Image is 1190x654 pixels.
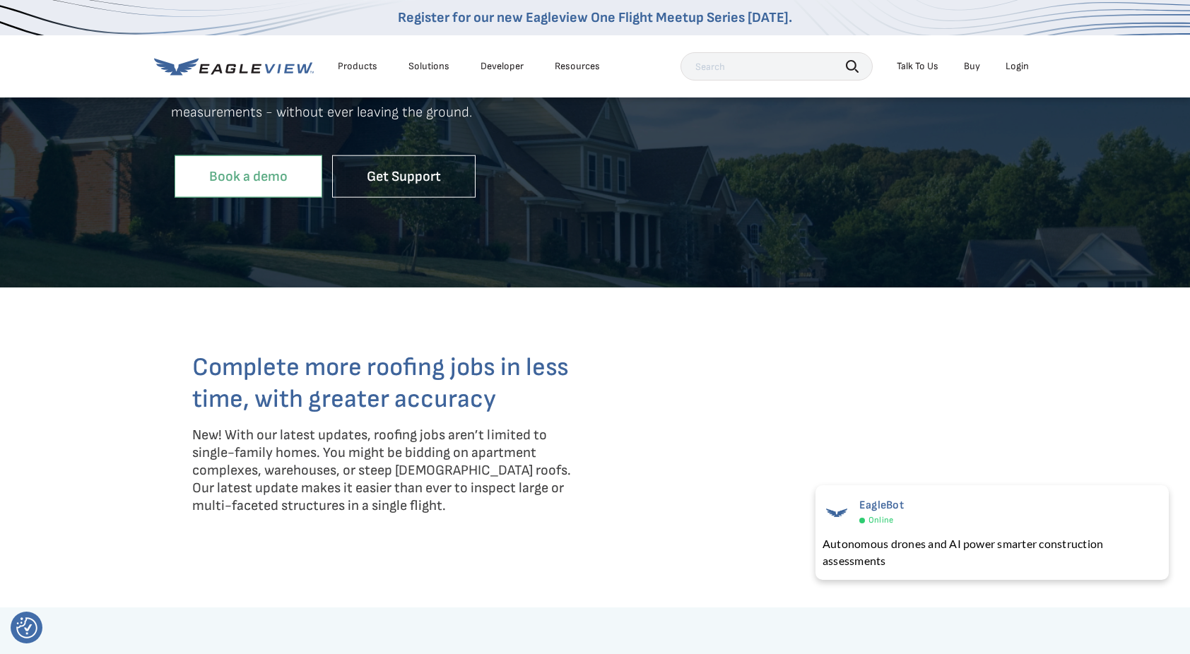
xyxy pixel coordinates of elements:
[868,515,893,525] span: Online
[964,60,980,73] a: Buy
[338,60,377,73] div: Products
[408,60,449,73] div: Solutions
[398,9,792,26] a: Register for our new Eagleview One Flight Meetup Series [DATE].
[1006,60,1029,73] div: Login
[897,60,938,73] div: Talk To Us
[16,617,37,638] img: Revisit consent button
[555,60,600,73] div: Resources
[823,535,1162,569] div: Autonomous drones and AI power smarter construction assessments
[481,60,524,73] a: Developer
[16,617,37,638] button: Consent Preferences
[681,52,873,81] input: Search
[823,499,851,527] img: EagleBot
[332,155,476,198] a: Get Support
[859,499,904,512] span: EagleBot
[175,155,322,198] a: Book a demo
[192,427,584,515] p: New! With our latest updates, roofing jobs aren’t limited to single-family homes. You might be bi...
[171,78,1019,144] p: Obtain accurate, comprehensive roof condition data and measurements - without ever leaving the gr...
[192,352,584,415] h3: Complete more roofing jobs in less time, with greater accuracy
